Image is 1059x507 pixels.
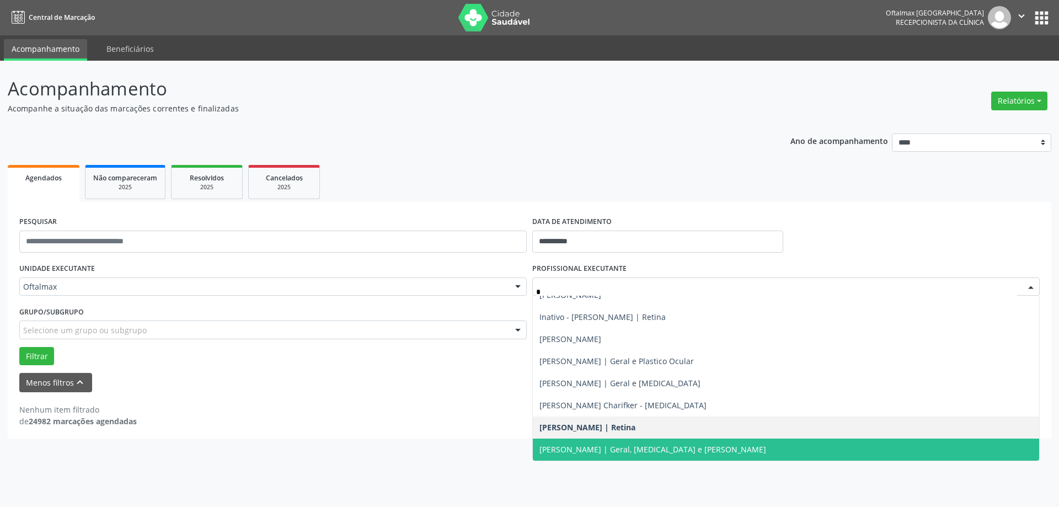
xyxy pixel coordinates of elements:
[93,173,157,183] span: Não compareceram
[1011,6,1032,29] button: 
[539,400,707,410] span: [PERSON_NAME] Charifker - [MEDICAL_DATA]
[29,13,95,22] span: Central de Marcação
[4,39,87,61] a: Acompanhamento
[256,183,312,191] div: 2025
[991,92,1047,110] button: Relatórios
[886,8,984,18] div: Oftalmax [GEOGRAPHIC_DATA]
[19,373,92,392] button: Menos filtroskeyboard_arrow_up
[25,173,62,183] span: Agendados
[896,18,984,27] span: Recepcionista da clínica
[19,415,137,427] div: de
[988,6,1011,29] img: img
[8,8,95,26] a: Central de Marcação
[532,260,627,277] label: PROFISSIONAL EXECUTANTE
[1032,8,1051,28] button: apps
[266,173,303,183] span: Cancelados
[539,334,601,344] span: [PERSON_NAME]
[19,404,137,415] div: Nenhum item filtrado
[539,312,666,322] span: Inativo - [PERSON_NAME] | Retina
[29,416,137,426] strong: 24982 marcações agendadas
[179,183,234,191] div: 2025
[93,183,157,191] div: 2025
[74,376,86,388] i: keyboard_arrow_up
[1015,10,1028,22] i: 
[190,173,224,183] span: Resolvidos
[19,347,54,366] button: Filtrar
[8,103,738,114] p: Acompanhe a situação das marcações correntes e finalizadas
[19,303,84,321] label: Grupo/Subgrupo
[23,281,504,292] span: Oftalmax
[532,214,612,231] label: DATA DE ATENDIMENTO
[8,75,738,103] p: Acompanhamento
[790,134,888,147] p: Ano de acompanhamento
[19,214,57,231] label: PESQUISAR
[539,356,694,366] span: [PERSON_NAME] | Geral e Plastico Ocular
[19,260,95,277] label: UNIDADE EXECUTANTE
[99,39,162,58] a: Beneficiários
[23,324,147,336] span: Selecione um grupo ou subgrupo
[539,378,700,388] span: [PERSON_NAME] | Geral e [MEDICAL_DATA]
[539,422,635,433] span: [PERSON_NAME] | Retina
[539,444,766,455] span: [PERSON_NAME] | Geral, [MEDICAL_DATA] e [PERSON_NAME]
